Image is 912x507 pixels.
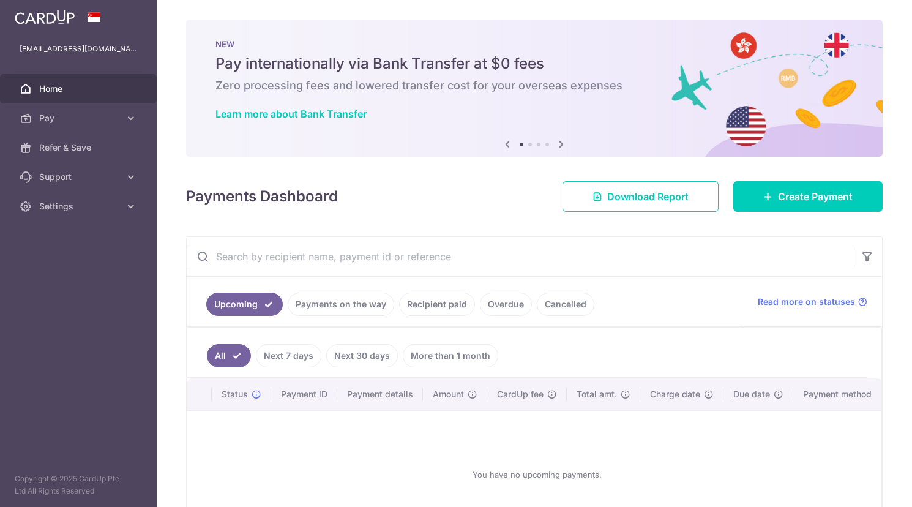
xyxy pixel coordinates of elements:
[403,344,498,367] a: More than 1 month
[39,83,120,95] span: Home
[207,344,251,367] a: All
[15,10,75,24] img: CardUp
[39,141,120,154] span: Refer & Save
[758,296,867,308] a: Read more on statuses
[607,189,689,204] span: Download Report
[733,181,883,212] a: Create Payment
[650,388,700,400] span: Charge date
[20,43,137,55] p: [EMAIL_ADDRESS][DOMAIN_NAME]
[778,189,853,204] span: Create Payment
[215,39,853,49] p: NEW
[186,186,338,208] h4: Payments Dashboard
[793,378,886,410] th: Payment method
[480,293,532,316] a: Overdue
[39,171,120,183] span: Support
[187,237,853,276] input: Search by recipient name, payment id or reference
[337,378,423,410] th: Payment details
[271,378,337,410] th: Payment ID
[215,78,853,93] h6: Zero processing fees and lowered transfer cost for your overseas expenses
[433,388,464,400] span: Amount
[733,388,770,400] span: Due date
[326,344,398,367] a: Next 30 days
[577,388,617,400] span: Total amt.
[186,20,883,157] img: Bank transfer banner
[256,344,321,367] a: Next 7 days
[206,293,283,316] a: Upcoming
[563,181,719,212] a: Download Report
[758,296,855,308] span: Read more on statuses
[537,293,594,316] a: Cancelled
[497,388,544,400] span: CardUp fee
[288,293,394,316] a: Payments on the way
[39,112,120,124] span: Pay
[39,200,120,212] span: Settings
[215,54,853,73] h5: Pay internationally via Bank Transfer at $0 fees
[399,293,475,316] a: Recipient paid
[222,388,248,400] span: Status
[215,108,367,120] a: Learn more about Bank Transfer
